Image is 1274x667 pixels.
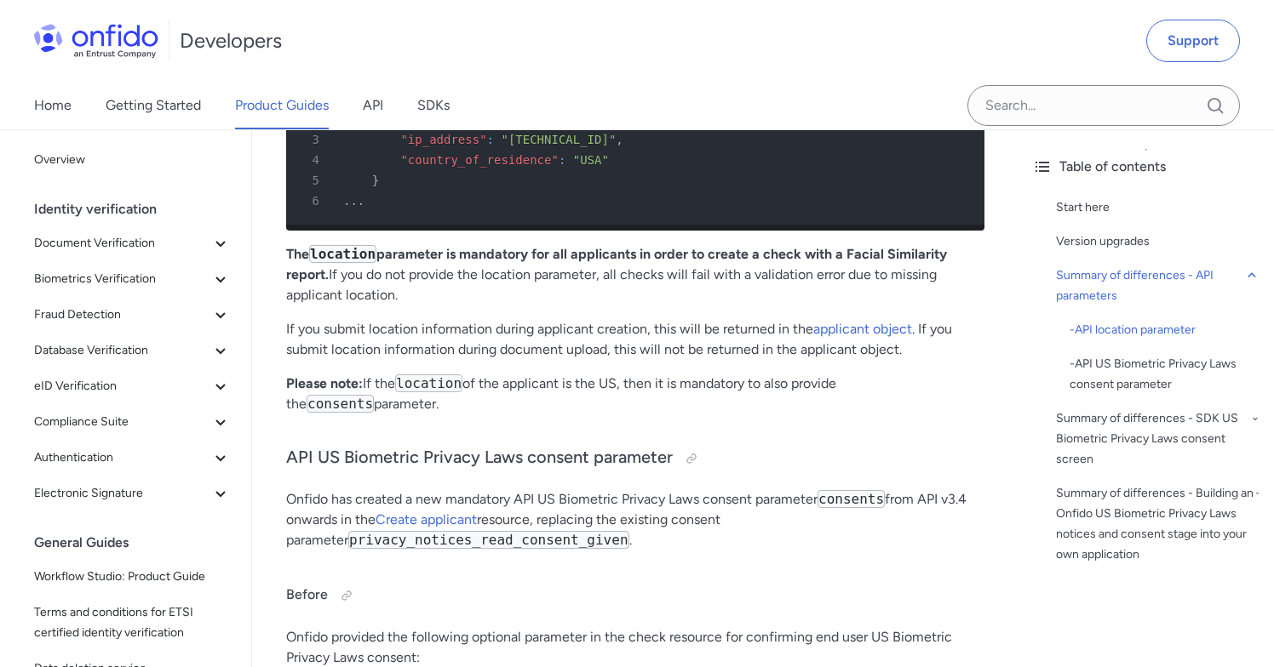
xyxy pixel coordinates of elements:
strong: The parameter is mandatory for all applicants in order to create a check with a Facial Similarity... [286,246,947,282]
h4: Before [286,582,984,609]
a: Version upgrades [1056,231,1260,252]
a: Terms and conditions for ETSI certified identity verification [27,596,238,650]
button: Compliance Suite [27,405,238,439]
p: Onfido has created a new mandatory API US Biometric Privacy Laws consent parameter from API v3.4 ... [286,489,984,550]
span: Electronic Signature [34,483,210,504]
span: Overview [34,150,231,170]
span: : [559,153,565,167]
span: 5 [293,170,331,191]
a: Getting Started [106,82,201,129]
button: eID Verification [27,369,238,403]
p: If the of the applicant is the US, then it is mandatory to also provide the parameter. [286,373,984,414]
code: consents [307,395,374,413]
span: , [616,133,623,146]
span: "country_of_residence" [400,153,558,167]
button: Database Verification [27,333,238,368]
span: eID Verification [34,376,210,396]
div: Identity verification [34,192,244,226]
span: 4 [293,150,331,170]
span: Authentication [34,448,210,468]
a: Support [1146,20,1240,62]
span: Terms and conditions for ETSI certified identity verification [34,602,231,643]
a: Create applicant [376,511,477,527]
strong: Please note: [286,375,363,391]
h1: Developers [180,27,282,54]
div: Table of contents [1032,157,1260,177]
a: Summary of differences - API parameters [1056,265,1260,306]
code: privacy_notices_read_consent_given [348,531,629,549]
span: Database Verification [34,340,210,361]
div: - API location parameter [1070,320,1260,340]
img: Onfido Logo [34,24,158,58]
a: applicant object [813,321,912,337]
span: : [487,133,494,146]
a: Product Guides [235,82,329,129]
a: Workflow Studio: Product Guide [27,560,238,594]
span: 6 [293,191,331,211]
span: ... [343,194,364,208]
div: General Guides [34,526,244,560]
a: SDKs [417,82,450,129]
a: Summary of differences - SDK US Biometric Privacy Laws consent screen [1056,408,1260,470]
a: Overview [27,143,238,177]
input: Onfido search input field [967,85,1240,126]
code: location [395,374,462,392]
button: Electronic Signature [27,476,238,510]
div: - API US Biometric Privacy Laws consent parameter [1070,354,1260,395]
a: Summary of differences - Building an Onfido US Biometric Privacy Laws notices and consent stage i... [1056,483,1260,565]
span: "ip_address" [400,133,486,146]
a: Home [34,82,72,129]
span: "[TECHNICAL_ID]" [501,133,616,146]
code: location [309,245,376,263]
button: Document Verification [27,226,238,260]
span: "USA" [573,153,609,167]
a: -API location parameter [1070,320,1260,340]
a: Start here [1056,197,1260,218]
span: Biometrics Verification [34,269,210,289]
a: -API US Biometric Privacy Laws consent parameter [1070,354,1260,395]
button: Fraud Detection [27,298,238,332]
span: } [372,174,379,187]
a: API [363,82,383,129]
span: Workflow Studio: Product Guide [34,567,231,587]
p: If you submit location information during applicant creation, this will be returned in the . If y... [286,319,984,360]
span: Document Verification [34,233,210,254]
h3: API US Biometric Privacy Laws consent parameter [286,445,984,472]
p: If you do not provide the location parameter, all checks will fail with a validation error due to... [286,244,984,305]
button: Biometrics Verification [27,262,238,296]
span: Fraud Detection [34,305,210,325]
span: 3 [293,129,331,150]
code: consents [818,490,885,508]
button: Authentication [27,441,238,475]
span: Compliance Suite [34,412,210,432]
